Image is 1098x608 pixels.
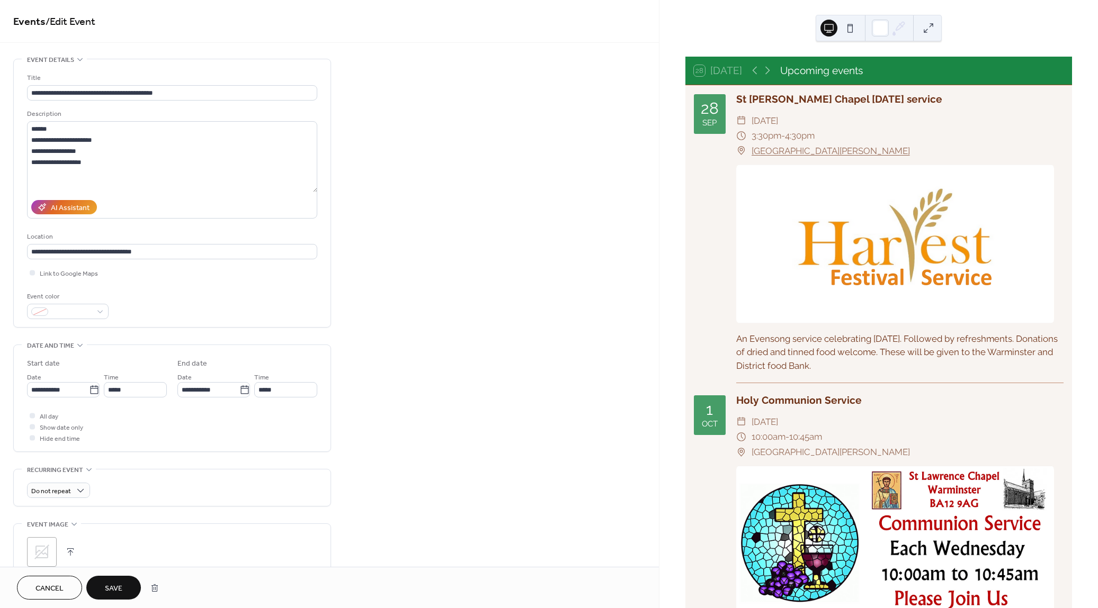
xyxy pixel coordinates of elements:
span: / Edit Event [46,12,95,32]
span: Event details [27,55,74,66]
div: Oct [702,420,718,428]
div: AI Assistant [51,203,90,214]
span: - [781,128,785,143]
button: Cancel [17,576,82,600]
span: All day [40,411,58,422]
span: Show date only [40,422,83,433]
div: Start date [27,358,60,369]
span: 3:30pm [752,128,781,143]
span: Date [27,372,41,383]
div: Location [27,231,315,242]
span: Time [254,372,269,383]
span: 10:00am [752,429,785,444]
span: [GEOGRAPHIC_DATA][PERSON_NAME] [752,444,910,460]
span: 4:30pm [785,128,815,143]
button: Save [86,576,141,600]
span: Hide end time [40,433,80,444]
div: ​ [736,143,746,159]
button: AI Assistant [31,200,97,214]
div: Event color [27,291,106,302]
div: St [PERSON_NAME] Chapel [DATE] service [736,92,1064,107]
div: 1 [706,402,713,418]
div: Description [27,108,315,120]
div: Holy Communion Service [736,393,1064,408]
div: Sep [702,119,717,127]
span: - [785,429,789,444]
span: [DATE] [752,113,778,129]
div: ​ [736,414,746,430]
div: ; [27,537,57,567]
div: ​ [736,113,746,129]
span: Date [177,372,192,383]
div: ​ [736,128,746,143]
span: Cancel [35,583,64,594]
span: Event image [27,519,68,530]
div: Title [27,72,315,84]
div: ​ [736,444,746,460]
div: 28 [701,101,719,116]
a: Events [13,12,46,32]
a: [GEOGRAPHIC_DATA][PERSON_NAME] [752,143,910,159]
span: Link to Google Maps [40,268,98,279]
span: Date and time [27,340,74,351]
span: Time [104,372,119,383]
span: 10:45am [789,429,822,444]
div: End date [177,358,207,369]
span: [DATE] [752,414,778,430]
span: Save [105,583,122,594]
div: ​ [736,429,746,444]
div: Upcoming events [780,63,863,78]
span: Do not repeat [31,485,71,497]
div: An Evensong service celebrating [DATE]. Followed by refreshments. Donations of dried and tinned f... [736,332,1064,373]
span: Recurring event [27,465,83,476]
